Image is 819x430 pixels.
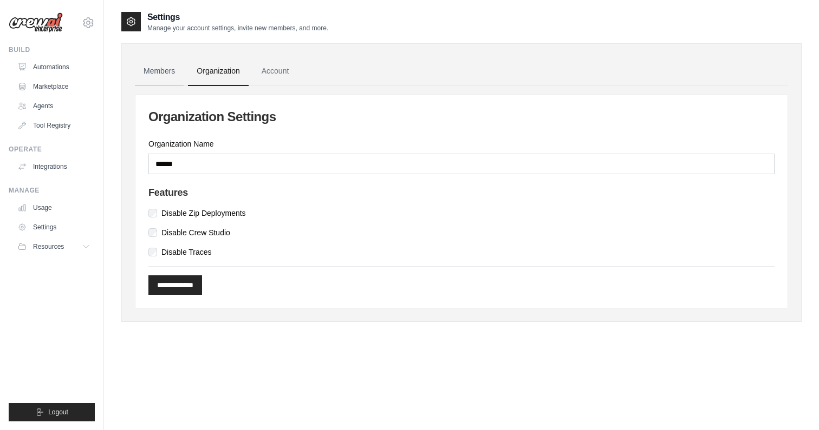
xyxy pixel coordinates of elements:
[188,57,248,86] a: Organization
[33,242,64,251] span: Resources
[13,97,95,115] a: Agents
[13,238,95,255] button: Resources
[13,158,95,175] a: Integrations
[13,117,95,134] a: Tool Registry
[13,219,95,236] a: Settings
[148,108,775,125] h2: Organization Settings
[147,11,328,24] h2: Settings
[135,57,184,86] a: Members
[161,208,246,219] label: Disable Zip Deployments
[148,187,775,199] h4: Features
[9,403,95,421] button: Logout
[148,138,775,149] label: Organization Name
[13,58,95,76] a: Automations
[48,408,68,416] span: Logout
[9,186,95,195] div: Manage
[13,78,95,95] a: Marketplace
[147,24,328,32] p: Manage your account settings, invite new members, and more.
[9,12,63,33] img: Logo
[9,45,95,54] div: Build
[253,57,298,86] a: Account
[9,145,95,154] div: Operate
[13,199,95,216] a: Usage
[161,227,230,238] label: Disable Crew Studio
[161,247,212,257] label: Disable Traces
